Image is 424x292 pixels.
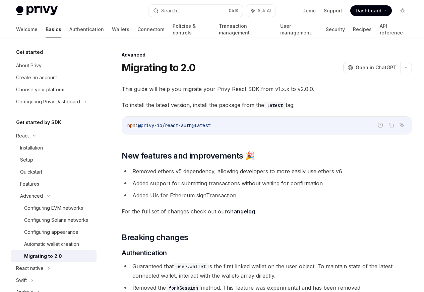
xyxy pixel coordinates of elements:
[353,21,372,37] a: Recipes
[135,122,138,128] span: i
[138,122,210,128] span: @privy-io/react-auth@latest
[16,62,42,70] div: About Privy
[356,7,381,14] span: Dashboard
[20,192,43,200] div: Advanced
[16,48,43,56] h5: Get started
[11,60,97,72] a: About Privy
[24,240,79,248] div: Automatic wallet creation
[356,64,397,71] span: Open in ChatGPT
[16,132,29,140] div: React
[246,5,276,17] button: Ask AI
[324,7,342,14] a: Support
[148,5,243,17] button: Search...CtrlK
[20,180,39,188] div: Features
[16,118,61,126] h5: Get started by SDK
[69,21,104,37] a: Authentication
[343,62,401,73] button: Open in ChatGPT
[127,122,135,128] span: npm
[16,21,38,37] a: Welcome
[11,166,97,178] a: Quickstart
[350,5,392,16] a: Dashboard
[122,151,255,161] span: New features and improvements 🎉
[387,121,396,129] button: Copy the contents from the code block
[11,214,97,226] a: Configuring Solana networks
[137,21,165,37] a: Connectors
[112,21,129,37] a: Wallets
[398,121,406,129] button: Ask AI
[24,252,62,260] div: Migrating to 2.0
[24,228,78,236] div: Configuring appearance
[122,52,412,58] div: Advanced
[227,208,255,215] a: changelog
[11,154,97,166] a: Setup
[20,156,33,164] div: Setup
[24,216,88,224] div: Configuring Solana networks
[11,84,97,96] a: Choose your platform
[173,21,211,37] a: Policies & controls
[11,178,97,190] a: Features
[376,121,385,129] button: Report incorrect code
[24,204,83,212] div: Configuring EVM networks
[11,238,97,250] a: Automatic wallet creation
[302,7,316,14] a: Demo
[166,284,201,292] code: forkSession
[122,167,412,176] li: Removed ethers v5 dependency, allowing developers to more easily use ethers v6
[20,168,42,176] div: Quickstart
[20,144,43,152] div: Installation
[11,142,97,154] a: Installation
[122,84,412,94] span: This guide will help you migrate your Privy React SDK from v1.x.x to v2.0.0.
[122,62,195,74] h1: Migrating to 2.0
[380,21,408,37] a: API reference
[132,263,392,279] span: Guaranteed that is the first linked wallet on the user object. To maintain state of the latest co...
[16,264,44,272] div: React native
[16,98,80,106] div: Configuring Privy Dashboard
[16,74,57,82] div: Create an account
[161,7,180,15] div: Search...
[219,21,272,37] a: Transaction management
[16,6,58,15] img: light logo
[122,179,412,188] li: Added support for submitting transactions without waiting for confirmation
[257,7,271,14] span: Ask AI
[11,226,97,238] a: Configuring appearance
[16,86,64,94] div: Choose your platform
[326,21,345,37] a: Security
[397,5,408,16] button: Toggle dark mode
[11,202,97,214] a: Configuring EVM networks
[122,191,412,200] li: Added UIs for Ethereum signTransaction
[46,21,61,37] a: Basics
[122,232,188,243] span: Breaking changes
[16,276,27,284] div: Swift
[122,100,412,110] span: To install the latest version, install the package from the tag:
[280,21,318,37] a: User management
[264,102,286,109] code: latest
[11,250,97,262] a: Migrating to 2.0
[122,207,412,216] span: For the full set of changes check out our .
[122,248,167,258] span: Authentication
[229,8,239,13] span: Ctrl K
[174,263,208,270] code: user.wallet
[132,284,362,291] span: Removed the method. This feature was experimental and has been removed.
[11,72,97,84] a: Create an account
